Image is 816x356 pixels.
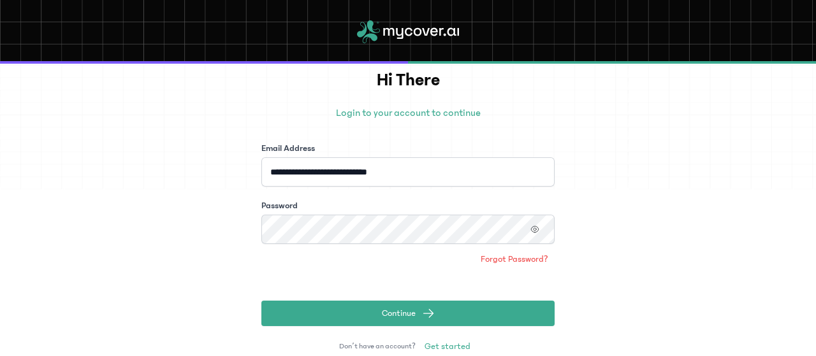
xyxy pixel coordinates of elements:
h1: Hi There [261,67,555,94]
span: Get started [425,340,470,353]
span: Forgot Password? [481,253,548,266]
button: Continue [261,301,555,326]
label: Password [261,199,298,212]
a: Forgot Password? [474,249,555,269]
label: Email Address [261,142,315,155]
span: Don’t have an account? [339,341,416,352]
span: Continue [382,307,416,320]
p: Login to your account to continue [261,105,555,120]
